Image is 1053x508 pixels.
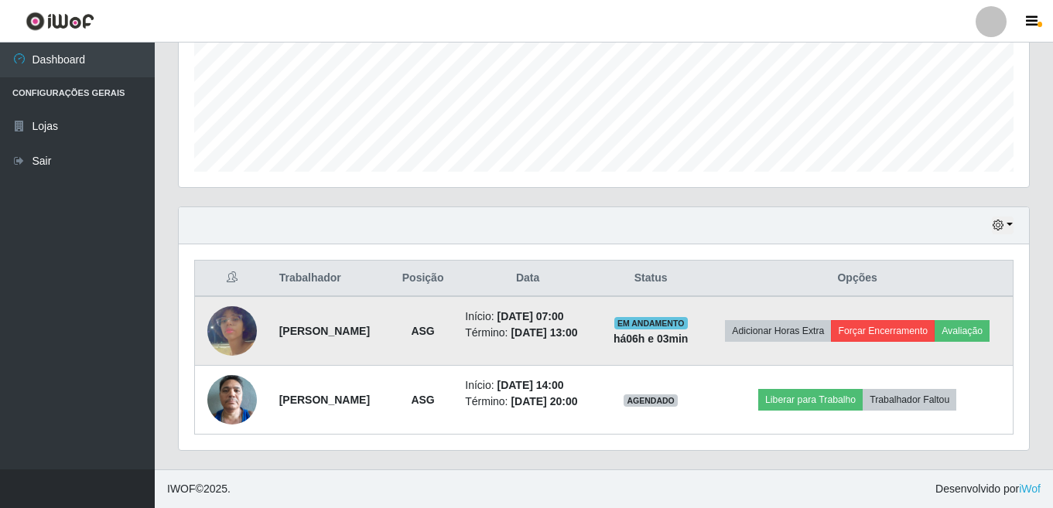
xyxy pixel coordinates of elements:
th: Status [600,261,702,297]
time: [DATE] 07:00 [497,310,564,322]
time: [DATE] 14:00 [497,379,564,391]
button: Forçar Encerramento [831,320,935,342]
time: [DATE] 13:00 [511,326,577,339]
li: Início: [465,309,590,325]
th: Trabalhador [270,261,390,297]
strong: [PERSON_NAME] [279,394,370,406]
a: iWof [1019,482,1041,495]
th: Data [456,261,600,297]
li: Início: [465,377,590,394]
img: 1736193736674.jpeg [207,287,257,375]
li: Término: [465,394,590,410]
img: 1720641166740.jpeg [207,367,257,432]
span: IWOF [167,482,196,495]
span: AGENDADO [624,394,678,407]
button: Liberar para Trabalho [758,389,863,411]
button: Adicionar Horas Extra [725,320,831,342]
button: Trabalhador Faltou [863,389,956,411]
th: Opções [702,261,1013,297]
strong: ASG [411,394,434,406]
th: Posição [390,261,456,297]
strong: ASG [411,325,434,337]
span: EM ANDAMENTO [614,317,688,329]
img: CoreUI Logo [26,12,94,31]
time: [DATE] 20:00 [511,395,577,407]
button: Avaliação [935,320,990,342]
li: Término: [465,325,590,341]
span: Desenvolvido por [935,481,1041,497]
strong: [PERSON_NAME] [279,325,370,337]
strong: há 06 h e 03 min [614,332,689,345]
span: © 2025 . [167,481,231,497]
